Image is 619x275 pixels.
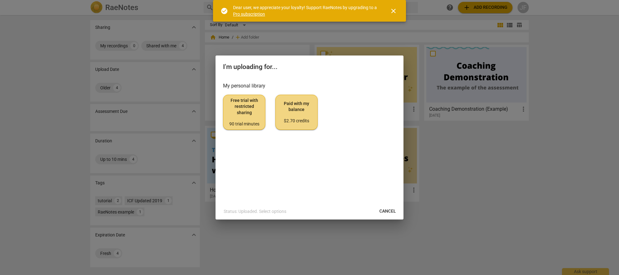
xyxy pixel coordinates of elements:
[223,95,265,130] button: Free trial with restricted sharing90 trial minutes
[228,121,260,127] div: 90 trial minutes
[281,101,312,124] span: Paid with my balance
[233,12,265,17] a: Pro subscription
[390,7,397,15] span: close
[223,82,396,90] h3: My personal library
[221,7,228,15] span: check_circle
[275,95,318,130] button: Paid with my balance$2.70 credits
[224,208,286,215] p: Status: Uploaded. Select options
[281,118,312,124] div: $2.70 credits
[233,4,378,17] div: Dear user, we appreciate your loyalty! Support RaeNotes by upgrading to a
[374,206,401,217] button: Cancel
[228,98,260,127] span: Free trial with restricted sharing
[223,63,396,71] h2: I'm uploading for...
[379,208,396,214] span: Cancel
[386,3,401,19] button: Close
